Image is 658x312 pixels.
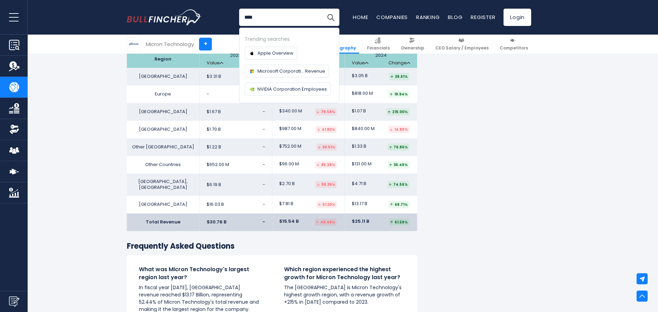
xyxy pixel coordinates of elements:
span: $16.03 B [207,202,224,208]
span: - [263,182,265,188]
span: $840.00 M [352,126,375,132]
td: Other [GEOGRAPHIC_DATA] [127,138,199,156]
img: Company logo [248,86,255,93]
span: $3.31 B [207,74,221,80]
a: Ownership [398,35,427,54]
span: $987.00 M [279,126,301,132]
div: 74.56% [387,181,409,188]
div: 51.30% [317,201,337,208]
span: $4.71 B [352,181,366,187]
a: NVIDIA Corporation Employees [245,83,331,95]
img: Ownership [9,124,19,135]
a: Ranking [416,13,440,21]
span: Microsoft Corporati... Revenue [257,67,325,75]
span: $1.33 B [352,144,366,149]
span: Competitors [500,45,528,51]
span: $7.81 B [279,201,293,207]
span: - [262,219,265,225]
span: $1.70 B [207,127,221,132]
span: Ownership [401,45,424,51]
div: 36.46% [388,161,409,168]
span: - [263,109,265,115]
span: $1.22 B [207,144,221,150]
div: 215.00% [386,108,409,116]
p: The [GEOGRAPHIC_DATA] is Micron Technology's highest growth region, with a revenue growth of +215... [284,284,405,306]
a: Blog [448,13,462,21]
a: Value [352,60,368,66]
a: Microsoft Corporati... Revenue [245,65,329,77]
span: $15.54 B [279,219,299,224]
th: 2024 [345,51,417,68]
div: 14.89% [388,126,409,133]
span: - [207,91,209,97]
th: Region [127,51,199,68]
a: Financials [364,35,393,54]
span: $6.19 B [207,182,221,188]
div: 38.51% [317,144,337,151]
span: $652.00 M [207,162,229,168]
span: $340.00 M [279,108,302,114]
div: 56.39% [316,181,337,188]
td: [GEOGRAPHIC_DATA] [127,121,199,138]
span: $1.07 B [352,108,366,114]
span: $13.17 B [352,201,367,207]
div: 68.71% [389,201,409,208]
span: - [263,127,265,132]
td: [GEOGRAPHIC_DATA] [127,103,199,121]
span: $1.67 B [207,109,221,115]
a: Value [207,60,223,66]
a: Home [353,13,368,21]
span: CEO Salary / Employees [435,45,489,51]
div: 41.80% [316,126,337,133]
div: 39.61% [389,73,409,80]
a: Change [388,60,410,66]
span: $3.05 B [352,73,368,79]
a: + [199,38,212,51]
img: Company logo [248,50,255,57]
span: Financials [367,45,390,51]
span: $752.00 M [279,144,301,149]
span: $131.00 M [352,161,372,167]
td: [GEOGRAPHIC_DATA] [127,68,199,85]
div: 85.28% [315,161,337,168]
a: CEO Salary / Employees [432,35,492,54]
a: Login [504,9,531,26]
span: NVIDIA Corporation Employees [257,85,327,93]
div: Trending searches [245,35,334,43]
span: $30.76 B [207,219,226,225]
th: 2022 [199,51,272,68]
div: 79.58% [315,108,337,116]
div: 49.48% [314,219,337,226]
span: Apple Overview [257,49,293,57]
span: - [263,144,265,150]
td: Europe [127,85,199,103]
img: Bullfincher logo [127,9,201,25]
h4: Which region experienced the highest growth for Micron Technology last year? [284,266,405,281]
td: Other Countries [127,156,199,174]
span: - [263,202,265,208]
img: Company logo [248,68,255,75]
span: $818.00 M [352,91,373,97]
span: $96.00 M [279,161,299,167]
div: 76.86% [388,144,409,151]
span: - [263,162,265,168]
span: $2.70 B [279,181,295,187]
a: Competitors [497,35,531,54]
button: Search [322,9,339,26]
a: Register [471,13,495,21]
img: MU logo [127,37,140,51]
h3: Frequently Asked Questions [127,241,417,251]
td: Total Revenue [127,213,199,231]
h4: What was Micron Technology's largest region last year? [139,266,260,281]
div: Micron Technology [146,40,194,48]
td: [GEOGRAPHIC_DATA] [127,196,199,213]
a: Go to homepage [127,9,201,25]
div: 61.59% [389,219,409,226]
a: Apple Overview [245,47,297,59]
a: Companies [376,13,408,21]
div: 19.94% [388,91,409,98]
td: [GEOGRAPHIC_DATA], [GEOGRAPHIC_DATA] [127,174,199,196]
span: $25.11 B [352,219,369,224]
